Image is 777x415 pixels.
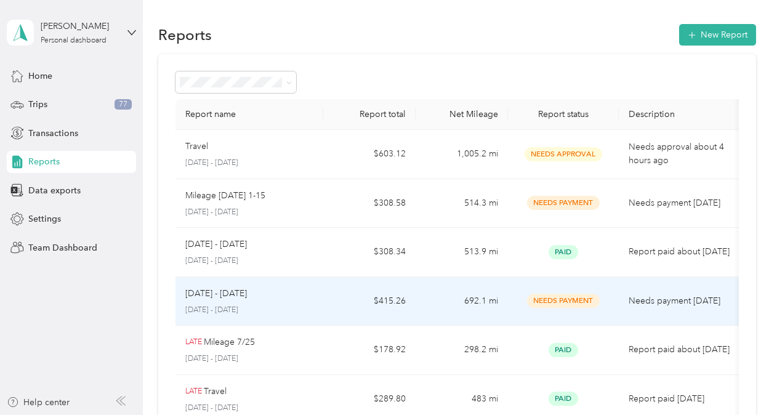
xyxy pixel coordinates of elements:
div: [PERSON_NAME] [41,20,118,33]
p: [DATE] - [DATE] [185,287,247,300]
span: Needs Approval [525,147,602,161]
p: Report paid [DATE] [629,392,732,406]
td: 298.2 mi [416,326,508,375]
iframe: Everlance-gr Chat Button Frame [708,346,777,415]
span: Paid [549,392,578,406]
span: Team Dashboard [28,241,97,254]
th: Description [619,99,742,130]
div: Report status [518,109,609,119]
span: Reports [28,155,60,168]
td: 692.1 mi [416,277,508,326]
p: Needs payment [DATE] [629,294,732,308]
span: Data exports [28,184,81,197]
p: Needs approval about 4 hours ago [629,140,732,167]
span: Trips [28,98,47,111]
td: $603.12 [323,130,416,179]
th: Report total [323,99,416,130]
span: Needs Payment [527,294,600,308]
button: New Report [679,24,756,46]
h1: Reports [158,28,212,41]
span: 77 [115,99,132,110]
span: Needs Payment [527,196,600,210]
td: 1,005.2 mi [416,130,508,179]
td: $308.34 [323,228,416,277]
button: Help center [7,396,70,409]
td: 513.9 mi [416,228,508,277]
p: Needs payment [DATE] [629,196,732,210]
p: LATE [185,386,202,397]
p: Mileage 7/25 [204,336,255,349]
p: LATE [185,337,202,348]
p: [DATE] - [DATE] [185,207,313,218]
p: Travel [185,140,208,153]
td: $415.26 [323,277,416,326]
th: Report name [175,99,323,130]
p: [DATE] - [DATE] [185,305,313,316]
span: Settings [28,212,61,225]
p: [DATE] - [DATE] [185,353,313,365]
span: Transactions [28,127,78,140]
td: $178.92 [323,326,416,375]
td: $308.58 [323,179,416,228]
p: Report paid about [DATE] [629,245,732,259]
p: Mileage [DATE] 1-15 [185,189,265,203]
p: Travel [204,385,227,398]
div: Personal dashboard [41,37,107,44]
p: [DATE] - [DATE] [185,238,247,251]
td: 514.3 mi [416,179,508,228]
th: Net Mileage [416,99,508,130]
span: Home [28,70,52,83]
p: [DATE] - [DATE] [185,158,313,169]
p: Report paid about [DATE] [629,343,732,357]
p: [DATE] - [DATE] [185,403,313,414]
span: Paid [549,245,578,259]
span: Paid [549,343,578,357]
p: [DATE] - [DATE] [185,256,313,267]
